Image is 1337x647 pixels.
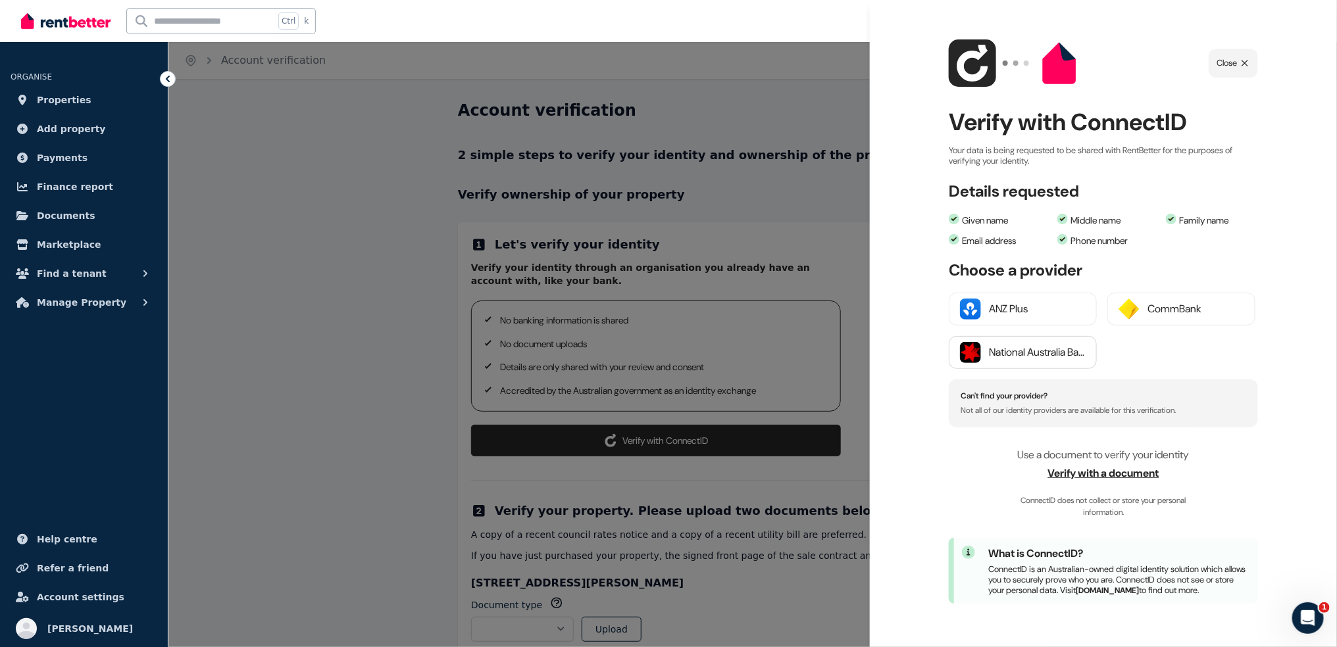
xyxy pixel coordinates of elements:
a: Properties [11,87,157,113]
span: Add property [37,121,106,137]
a: Finance report [11,174,157,200]
div: ANZ Plus [989,301,1086,317]
iframe: Intercom live chat [1292,602,1324,634]
span: Account settings [37,589,124,605]
span: Ctrl [278,12,299,30]
span: Close [1217,57,1237,70]
a: Refer a friend [11,555,157,581]
span: Properties [37,92,91,108]
h3: Details requested [949,182,1079,201]
a: Marketplace [11,231,157,258]
a: Account settings [11,584,157,610]
button: CommBank [1107,293,1255,325]
a: Help centre [11,526,157,552]
h2: What is ConnectID? [988,546,1250,562]
span: ORGANISE [11,72,52,82]
img: RentBetter [21,11,111,31]
div: CommBank [1148,301,1244,317]
span: Payments [37,150,88,166]
span: Find a tenant [37,266,107,281]
span: Marketplace [37,237,101,252]
a: Payments [11,145,157,171]
p: Not all of our identity providers are available for this verification. [961,406,1246,415]
span: Finance report [37,179,113,195]
li: Family name [1166,214,1268,228]
li: Given name [949,214,1051,228]
button: Find a tenant [11,260,157,287]
button: Manage Property [11,289,157,316]
a: [DOMAIN_NAME] [1076,585,1139,596]
li: Middle name [1057,214,1159,228]
li: Email address [949,234,1051,248]
img: CommBank logo [1119,299,1140,320]
a: Documents [11,203,157,229]
span: Verify with a document [949,466,1258,481]
a: Add property [11,116,157,142]
p: Your data is being requested to be shared with RentBetter for the purposes of verifying your iden... [949,145,1258,166]
img: ANZ Plus logo [960,299,981,320]
button: ANZ Plus [949,293,1097,325]
button: Close popup [1209,49,1258,78]
span: [PERSON_NAME] [47,621,133,636]
h2: Verify with ConnectID [949,105,1258,140]
p: ConnectID is an Australian-owned digital identity solution which allows you to securely prove who... [988,564,1250,596]
span: k [304,16,309,26]
h4: Can't find your provider? [961,391,1246,400]
span: ConnectID does not collect or store your personal information. [1005,494,1202,518]
span: Refer a friend [37,560,109,576]
div: National Australia Bank [989,345,1086,360]
button: National Australia Bank [949,336,1097,369]
span: Documents [37,208,95,224]
span: 1 [1319,602,1330,613]
li: Phone number [1057,234,1159,248]
span: Manage Property [37,295,126,310]
span: Use a document to verify your identity [1018,448,1190,462]
h3: Choose a provider [949,261,1258,279]
img: RP logo [1036,39,1083,87]
span: Help centre [37,531,97,547]
img: National Australia Bank logo [960,342,981,363]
